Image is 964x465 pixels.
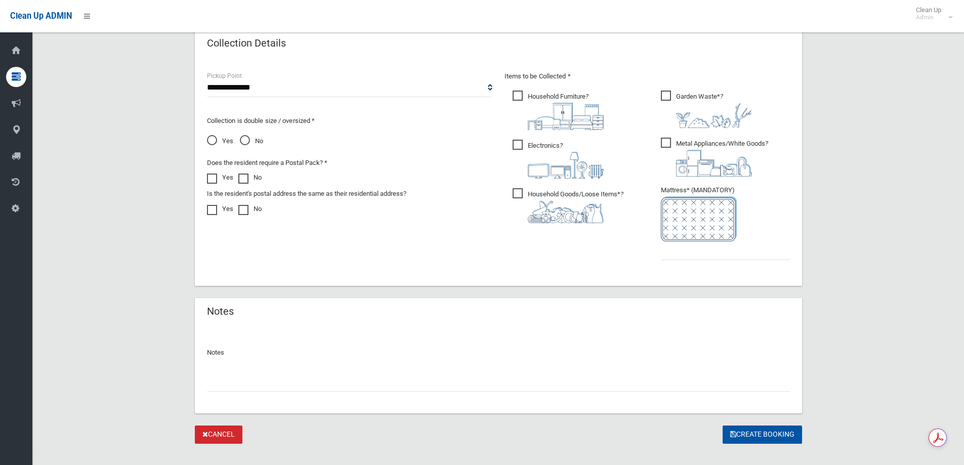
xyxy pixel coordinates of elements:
[916,14,941,21] small: Admin
[513,188,623,223] span: Household Goods/Loose Items*
[238,203,262,215] label: No
[240,135,263,147] span: No
[195,302,246,321] header: Notes
[676,93,752,128] i: ?
[207,172,233,184] label: Yes
[528,152,604,179] img: 394712a680b73dbc3d2a6a3a7ffe5a07.png
[661,196,737,241] img: e7408bece873d2c1783593a074e5cb2f.png
[528,200,604,223] img: b13cc3517677393f34c0a387616ef184.png
[661,91,752,128] span: Garden Waste*
[207,188,406,200] label: Is the resident's postal address the same as their residential address?
[207,347,790,359] p: Notes
[661,138,768,177] span: Metal Appliances/White Goods
[195,426,242,444] a: Cancel
[207,135,233,147] span: Yes
[528,190,623,223] i: ?
[661,186,790,241] span: Mattress* (MANDATORY)
[528,93,604,130] i: ?
[513,91,604,130] span: Household Furniture
[676,103,752,128] img: 4fd8a5c772b2c999c83690221e5242e0.png
[528,103,604,130] img: aa9efdbe659d29b613fca23ba79d85cb.png
[911,6,951,21] span: Clean Up
[195,33,298,53] header: Collection Details
[505,70,790,82] p: Items to be Collected *
[528,142,604,179] i: ?
[676,150,752,177] img: 36c1b0289cb1767239cdd3de9e694f19.png
[207,115,492,127] p: Collection is double size / oversized *
[207,157,327,169] label: Does the resident require a Postal Pack? *
[10,11,72,21] span: Clean Up ADMIN
[238,172,262,184] label: No
[676,140,768,177] i: ?
[723,426,802,444] button: Create Booking
[513,140,604,179] span: Electronics
[207,203,233,215] label: Yes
